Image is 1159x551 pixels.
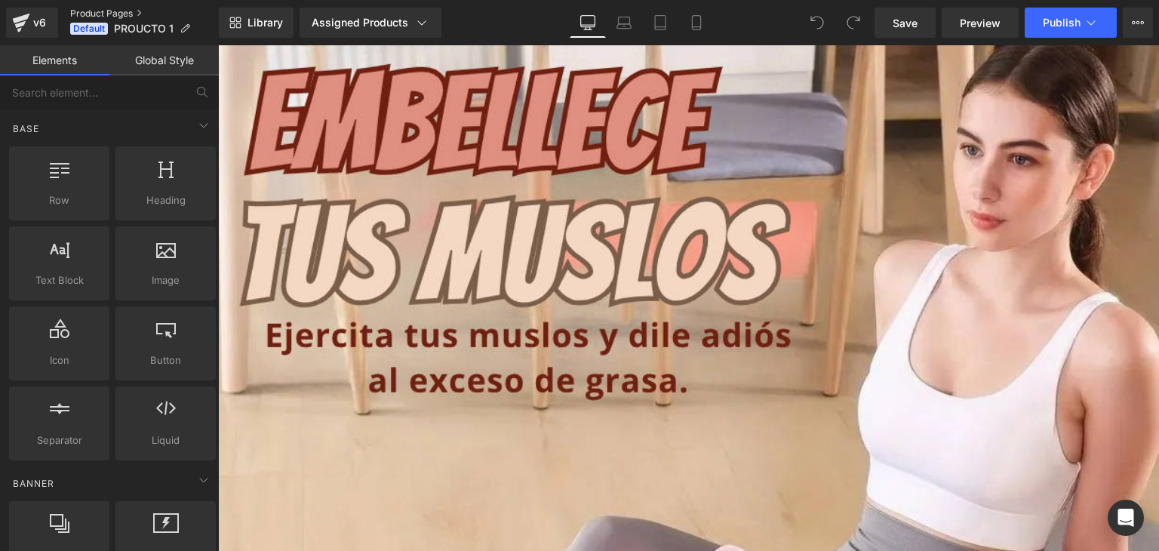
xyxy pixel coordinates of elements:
a: Laptop [606,8,642,38]
a: Mobile [678,8,715,38]
span: Base [11,122,41,136]
span: Library [247,16,283,29]
span: Icon [14,352,105,368]
a: Desktop [570,8,606,38]
span: Text Block [14,272,105,288]
span: Banner [11,476,56,491]
button: More [1123,8,1153,38]
button: Publish [1025,8,1117,38]
a: Preview [942,8,1019,38]
div: v6 [30,13,49,32]
span: Publish [1043,17,1081,29]
button: Undo [802,8,832,38]
span: Heading [120,192,211,208]
span: Row [14,192,105,208]
a: Tablet [642,8,678,38]
span: PROUCTO 1 [114,23,174,35]
span: Separator [14,432,105,448]
span: Image [120,272,211,288]
span: Preview [960,15,1001,31]
div: Assigned Products [312,15,429,30]
button: Redo [838,8,868,38]
a: Product Pages [70,8,219,20]
a: New Library [219,8,294,38]
span: Liquid [120,432,211,448]
span: Save [893,15,918,31]
a: Global Style [109,45,219,75]
div: Open Intercom Messenger [1108,500,1144,536]
a: v6 [6,8,58,38]
span: Default [70,23,108,35]
span: Button [120,352,211,368]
